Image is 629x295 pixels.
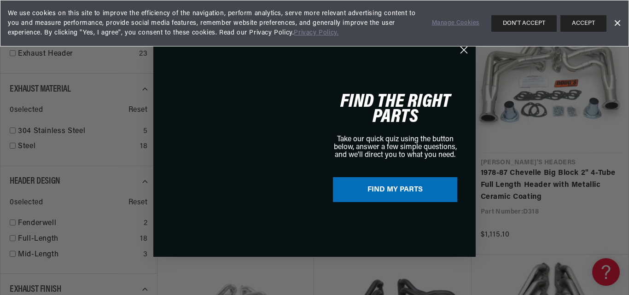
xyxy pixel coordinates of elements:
[610,17,624,30] a: Dismiss Banner
[340,92,450,127] span: FIND THE RIGHT PARTS
[153,38,314,257] img: 84a38657-11e4-4279-99e0-6f2216139a28.png
[491,15,557,32] button: DON'T ACCEPT
[8,9,419,38] span: We use cookies on this site to improve the efficiency of the navigation, perform analytics, serve...
[432,18,479,28] a: Manage Cookies
[294,29,338,36] a: Privacy Policy.
[333,177,457,202] button: FIND MY PARTS
[456,42,472,58] button: Close dialog
[334,136,457,159] span: Take our quick quiz using the button below, answer a few simple questions, and we'll direct you t...
[560,15,606,32] button: ACCEPT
